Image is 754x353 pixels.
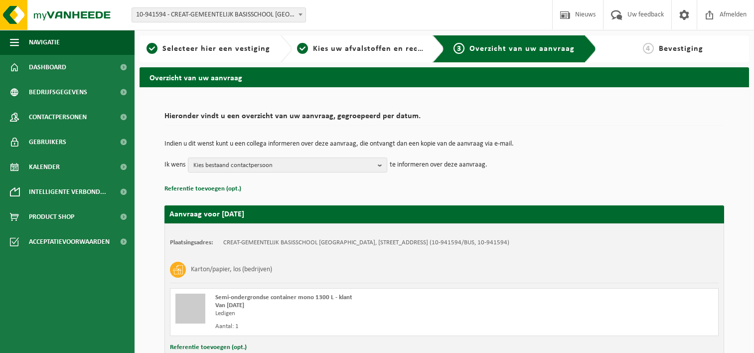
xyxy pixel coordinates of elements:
button: Referentie toevoegen (opt.) [164,182,241,195]
span: Contactpersonen [29,105,87,130]
strong: Plaatsingsadres: [170,239,213,246]
span: Kalender [29,155,60,179]
span: Overzicht van uw aanvraag [469,45,575,53]
span: 3 [453,43,464,54]
h2: Hieronder vindt u een overzicht van uw aanvraag, gegroepeerd per datum. [164,112,724,126]
span: Navigatie [29,30,60,55]
p: Indien u dit wenst kunt u een collega informeren over deze aanvraag, die ontvangt dan een kopie v... [164,141,724,148]
span: Gebruikers [29,130,66,155]
a: 1Selecteer hier een vestiging [145,43,272,55]
span: 2 [297,43,308,54]
span: Acceptatievoorwaarden [29,229,110,254]
h2: Overzicht van uw aanvraag [140,67,749,87]
strong: Aanvraag voor [DATE] [169,210,244,218]
span: Selecteer hier een vestiging [162,45,270,53]
span: Product Shop [29,204,74,229]
span: 10-941594 - CREAT-GEMEENTELIJK BASISSCHOOL MELLE - MELLE [132,8,305,22]
a: 2Kies uw afvalstoffen en recipiënten [297,43,425,55]
span: Intelligente verbond... [29,179,106,204]
span: 4 [643,43,654,54]
span: 10-941594 - CREAT-GEMEENTELIJK BASISSCHOOL MELLE - MELLE [132,7,306,22]
span: Dashboard [29,55,66,80]
span: Semi-ondergrondse container mono 1300 L - klant [215,294,352,301]
div: Ledigen [215,310,484,318]
strong: Van [DATE] [215,302,244,309]
p: te informeren over deze aanvraag. [390,158,487,173]
td: CREAT-GEMEENTELIJK BASISSCHOOL [GEOGRAPHIC_DATA], [STREET_ADDRESS] (10-941594/BUS, 10-941594) [223,239,509,247]
span: 1 [147,43,157,54]
h3: Karton/papier, los (bedrijven) [191,262,272,278]
span: Kies bestaand contactpersoon [193,158,374,173]
button: Kies bestaand contactpersoon [188,158,387,173]
span: Bevestiging [659,45,703,53]
p: Ik wens [164,158,185,173]
span: Bedrijfsgegevens [29,80,87,105]
span: Kies uw afvalstoffen en recipiënten [313,45,450,53]
div: Aantal: 1 [215,323,484,331]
